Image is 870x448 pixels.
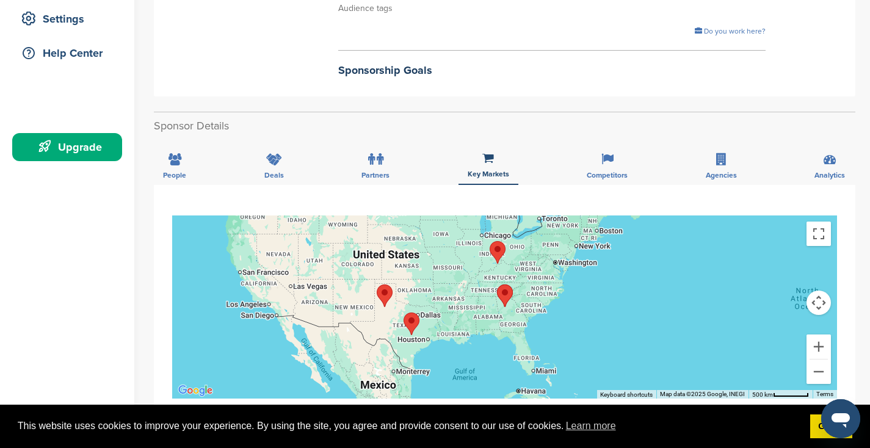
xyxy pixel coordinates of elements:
[338,2,766,15] div: Audience tags
[810,414,852,439] a: dismiss cookie message
[706,172,737,179] span: Agencies
[807,359,831,384] button: Zoom out
[704,27,766,35] span: Do you work here?
[564,417,618,435] a: learn more about cookies
[660,391,745,397] span: Map data ©2025 Google, INEGI
[12,39,122,67] a: Help Center
[752,391,773,398] span: 500 km
[600,391,653,399] button: Keyboard shortcuts
[807,334,831,359] button: Zoom in
[12,5,122,33] a: Settings
[587,172,628,179] span: Competitors
[814,172,845,179] span: Analytics
[264,172,284,179] span: Deals
[497,284,513,307] div: Atlanta
[338,62,766,79] h2: Sponsorship Goals
[163,172,186,179] span: People
[18,136,122,158] div: Upgrade
[749,390,813,399] button: Map Scale: 500 km per 55 pixels
[468,170,509,178] span: Key Markets
[12,133,122,161] a: Upgrade
[18,42,122,64] div: Help Center
[807,222,831,246] button: Toggle fullscreen view
[361,172,390,179] span: Partners
[695,27,766,35] a: Do you work here?
[377,284,393,307] div: Lubbock
[175,383,216,399] a: Open this area in Google Maps (opens a new window)
[18,8,122,30] div: Settings
[154,118,855,134] h2: Sponsor Details
[816,391,833,397] a: Terms (opens in new tab)
[807,291,831,315] button: Map camera controls
[490,241,506,264] div: Madison
[175,383,216,399] img: Google
[821,399,860,438] iframe: Button to launch messaging window
[404,313,419,335] div: Austin
[18,417,800,435] span: This website uses cookies to improve your experience. By using the site, you agree and provide co...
